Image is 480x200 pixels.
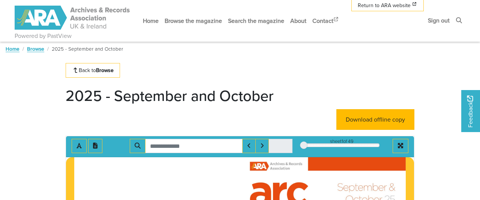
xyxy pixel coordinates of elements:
[287,11,309,31] a: About
[225,11,287,31] a: Search the magazine
[96,66,114,74] strong: Browse
[304,138,379,145] div: sheet of 49
[461,90,480,132] a: Would you like to provide feedback?
[27,45,44,53] a: Browse
[66,87,274,105] h1: 2025 - September and October
[15,2,131,34] a: ARA - ARC Magazine | Powered by PastView logo
[255,139,269,153] button: Next Match
[52,45,123,53] span: 2025 - September and October
[15,32,72,41] a: Powered by PastView
[466,95,475,127] span: Feedback
[342,138,343,145] span: 1
[162,11,225,31] a: Browse the magazine
[140,11,162,31] a: Home
[309,11,342,31] a: Contact
[15,6,131,30] img: ARA - ARC Magazine | Powered by PastView
[145,139,243,153] input: Search for
[393,139,408,153] button: Full screen mode
[242,139,256,153] button: Previous Match
[130,139,145,153] button: Search
[336,109,414,130] a: Download offline copy
[425,11,453,30] a: Sign out
[72,139,87,153] button: Toggle text selection (Alt+T)
[66,63,120,78] a: Back toBrowse
[358,2,411,9] span: Return to ARA website
[6,45,19,53] a: Home
[88,139,102,153] button: Open transcription window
